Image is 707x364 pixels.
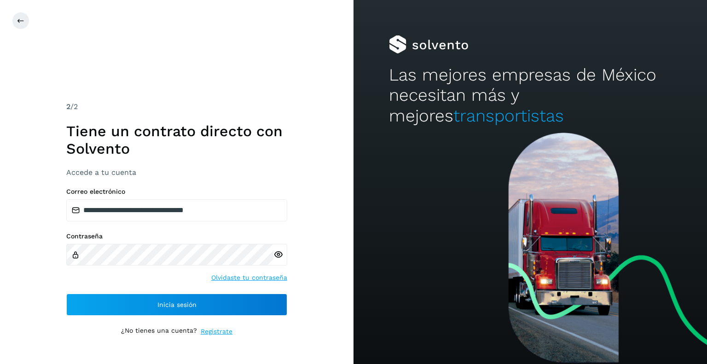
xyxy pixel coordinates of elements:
[201,327,232,336] a: Regístrate
[66,101,287,112] div: /2
[211,273,287,283] a: Olvidaste tu contraseña
[66,102,70,111] span: 2
[453,106,564,126] span: transportistas
[66,232,287,240] label: Contraseña
[66,294,287,316] button: Inicia sesión
[66,122,287,158] h1: Tiene un contrato directo con Solvento
[66,168,287,177] h3: Accede a tu cuenta
[389,65,672,126] h2: Las mejores empresas de México necesitan más y mejores
[157,301,197,308] span: Inicia sesión
[121,327,197,336] p: ¿No tienes una cuenta?
[66,188,287,196] label: Correo electrónico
